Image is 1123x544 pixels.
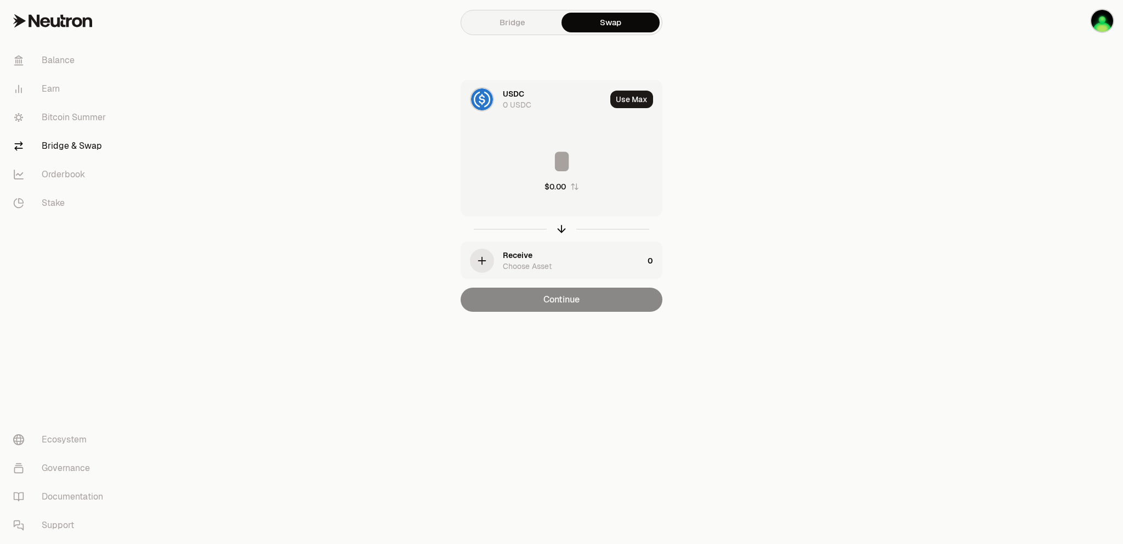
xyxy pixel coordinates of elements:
a: Ecosystem [4,425,118,454]
div: 0 [648,242,662,279]
a: Earn [4,75,118,103]
a: Swap [561,13,660,32]
a: Balance [4,46,118,75]
div: $0.00 [545,181,566,192]
a: Bridge [463,13,561,32]
img: Keplr KL Ledger [1091,10,1113,32]
button: ReceiveChoose Asset0 [461,242,662,279]
button: $0.00 [545,181,579,192]
div: 0 USDC [503,99,531,110]
div: ReceiveChoose Asset [461,242,643,279]
a: Orderbook [4,160,118,189]
a: Bridge & Swap [4,132,118,160]
div: USDC [503,88,524,99]
a: Bitcoin Summer [4,103,118,132]
a: Stake [4,189,118,217]
a: Governance [4,454,118,483]
div: USDC LogoUSDC0 USDC [461,81,606,118]
img: USDC Logo [471,88,493,110]
a: Support [4,511,118,540]
button: Use Max [610,91,653,108]
div: Receive [503,250,532,261]
div: Choose Asset [503,261,552,272]
a: Documentation [4,483,118,511]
